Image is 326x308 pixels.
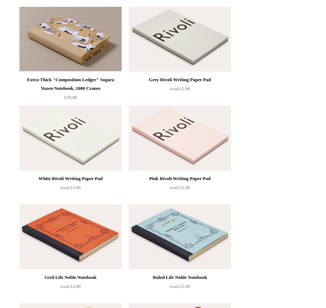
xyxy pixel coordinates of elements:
a: Pink Rivoli Writing Paper Pad from£15.00 [129,174,231,204]
span: £15.00 [60,185,81,190]
img: Extra-Thick "Composition Ledger" Sogara Yuzen Notebook, 1000 Cranes [19,7,122,72]
img: Grey Rivoli Writing Paper Pad [129,7,231,72]
span: from [60,285,68,289]
span: from [170,285,177,289]
img: Grid Life Noble Notebook [19,204,122,269]
a: White Rivoli Writing Paper Pad from£15.00 [19,174,122,204]
a: Extra-Thick "Composition Ledger" Sogara Yuzen Notebook, 1000 Cranes Extra-Thick "Composition Ledg... [19,7,122,72]
a: Grey Rivoli Writing Paper Pad from£15.00 [129,75,231,105]
span: £50.00 [64,95,77,100]
div: Pink Rivoli Writing Paper Pad [131,174,229,183]
span: from [170,186,177,190]
span: £12.00 [170,284,190,289]
img: Ruled Life Noble Notebook [129,204,231,269]
div: Grid Life Noble Notebook [21,273,120,282]
span: £15.00 [170,86,190,91]
a: White Rivoli Writing Paper Pad White Rivoli Writing Paper Pad [19,106,122,170]
a: Ruled Life Noble Notebook from£12.00 [129,273,231,303]
a: Extra-Thick "Composition Ledger" Sogara Yuzen Notebook, 1000 Cranes £50.00 [19,75,122,105]
a: Grid Life Noble Notebook Grid Life Noble Notebook [19,204,122,269]
span: from [60,186,68,190]
a: Grey Rivoli Writing Paper Pad Grey Rivoli Writing Paper Pad [129,7,231,72]
div: Ruled Life Noble Notebook [131,273,229,282]
span: £12.00 [60,284,81,289]
a: Grid Life Noble Notebook from£12.00 [19,273,122,303]
img: White Rivoli Writing Paper Pad [19,106,122,170]
div: Extra-Thick "Composition Ledger" Sogara Yuzen Notebook, 1000 Cranes [21,75,120,93]
img: Pink Rivoli Writing Paper Pad [129,106,231,170]
span: from [170,87,177,91]
a: Pink Rivoli Writing Paper Pad Pink Rivoli Writing Paper Pad [129,106,231,170]
div: White Rivoli Writing Paper Pad [21,174,120,183]
div: Grey Rivoli Writing Paper Pad [131,75,229,84]
a: Ruled Life Noble Notebook Ruled Life Noble Notebook [129,204,231,269]
span: £15.00 [170,185,190,190]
